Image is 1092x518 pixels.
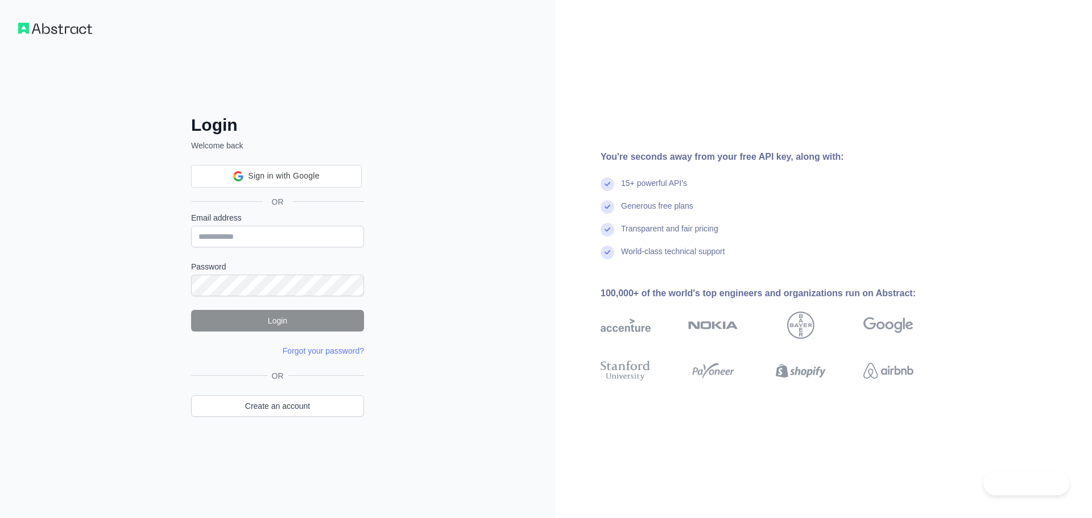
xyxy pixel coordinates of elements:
[787,312,814,339] img: bayer
[283,346,364,355] a: Forgot your password?
[863,358,913,383] img: airbnb
[191,310,364,331] button: Login
[621,200,693,223] div: Generous free plans
[263,196,293,208] span: OR
[601,287,950,300] div: 100,000+ of the world's top engineers and organizations run on Abstract:
[601,177,614,191] img: check mark
[776,358,826,383] img: shopify
[191,140,364,151] p: Welcome back
[191,395,364,417] a: Create an account
[621,223,718,246] div: Transparent and fair pricing
[191,165,362,188] div: Sign in with Google
[863,312,913,339] img: google
[601,312,651,339] img: accenture
[18,23,92,34] img: Workflow
[601,223,614,237] img: check mark
[267,370,288,382] span: OR
[191,261,364,272] label: Password
[601,246,614,259] img: check mark
[983,471,1069,495] iframe: Toggle Customer Support
[688,312,738,339] img: nokia
[688,358,738,383] img: payoneer
[248,170,319,182] span: Sign in with Google
[601,358,651,383] img: stanford university
[601,150,950,164] div: You're seconds away from your free API key, along with:
[621,246,725,268] div: World-class technical support
[601,200,614,214] img: check mark
[191,212,364,223] label: Email address
[621,177,687,200] div: 15+ powerful API's
[191,115,364,135] h2: Login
